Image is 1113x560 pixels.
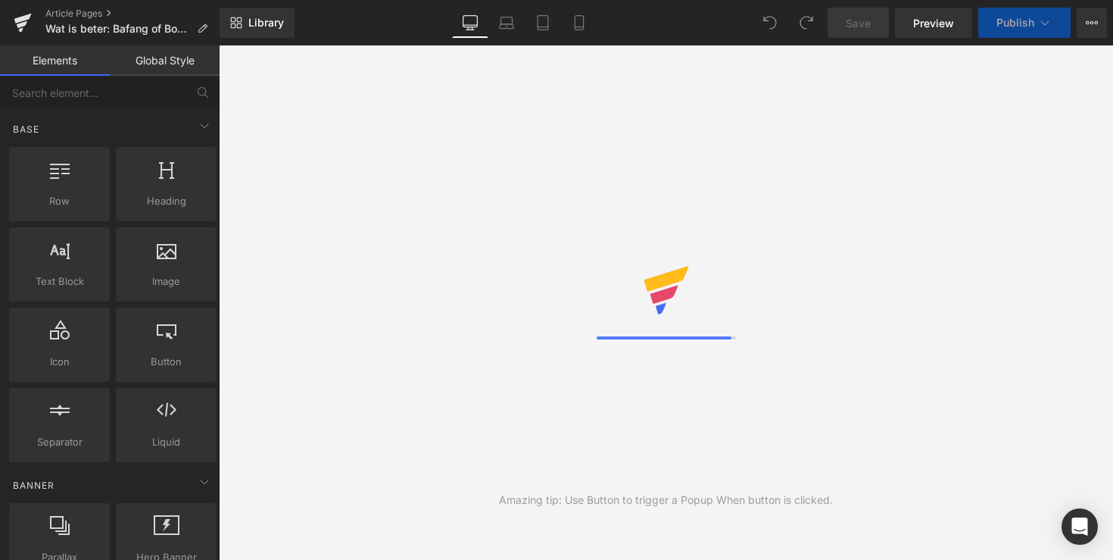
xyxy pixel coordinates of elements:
span: Save [846,15,871,31]
span: Base [11,122,41,136]
span: Library [248,16,284,30]
span: Liquid [120,434,212,450]
div: Open Intercom Messenger [1062,508,1098,545]
button: Redo [791,8,821,38]
span: Row [14,193,105,209]
div: Amazing tip: Use Button to trigger a Popup When button is clicked. [499,492,833,508]
span: Wat is beter: Bafang of Bosch middenmotor? [45,23,191,35]
button: Undo [755,8,785,38]
span: Button [120,354,212,370]
a: Desktop [452,8,488,38]
a: Laptop [488,8,525,38]
span: Icon [14,354,105,370]
span: Preview [913,15,954,31]
span: Image [120,274,212,289]
span: Banner [11,478,56,493]
a: New Library [220,8,295,38]
span: Heading [120,193,212,209]
a: Preview [895,8,972,38]
span: Text Block [14,274,105,289]
a: Global Style [110,45,220,76]
span: Publish [996,17,1034,29]
span: Separator [14,434,105,450]
a: Article Pages [45,8,220,20]
button: Publish [978,8,1071,38]
a: Tablet [525,8,561,38]
a: Mobile [561,8,597,38]
button: More [1077,8,1107,38]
